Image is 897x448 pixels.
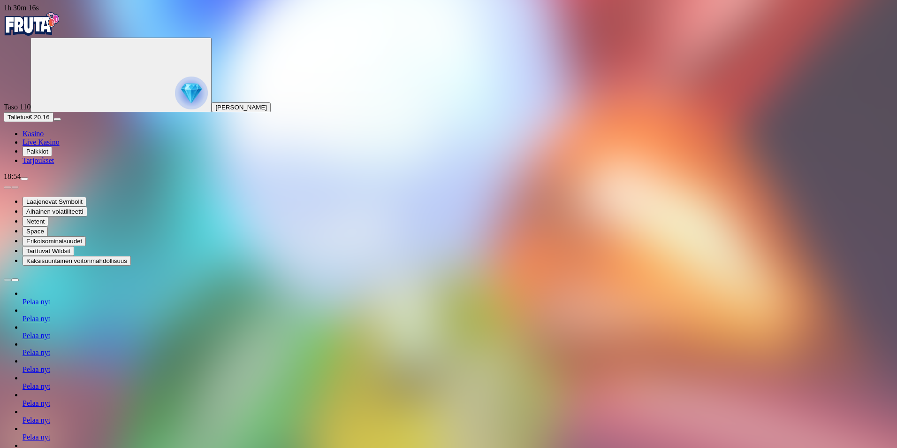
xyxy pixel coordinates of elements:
button: reward progress [30,38,212,112]
span: Alhainen volatiliteetti [26,208,84,215]
button: menu [53,118,61,121]
button: Alhainen volatiliteetti [23,207,87,216]
img: reward progress [175,77,208,109]
button: [PERSON_NAME] [212,102,271,112]
button: Netent [23,216,48,226]
a: Pelaa nyt [23,332,50,340]
button: Erikoisominaisuudet [23,236,86,246]
span: Space [26,228,44,235]
button: Kaksisuuntainen voitonmahdollisuus [23,256,131,266]
span: Palkkiot [26,148,48,155]
span: Laajenevat Symbolit [26,198,83,205]
a: Pelaa nyt [23,433,50,441]
a: Pelaa nyt [23,315,50,323]
a: Tarjoukset [23,156,54,164]
button: next slide [11,278,19,281]
a: Pelaa nyt [23,416,50,424]
span: Taso 110 [4,103,30,111]
span: 18:54 [4,172,21,180]
span: Kaksisuuntainen voitonmahdollisuus [26,257,127,264]
button: Tarttuvat Wildsit [23,246,74,256]
nav: Main menu [4,130,893,165]
span: user session time [4,4,39,12]
button: Space [23,226,48,236]
span: Netent [26,218,45,225]
a: Pelaa nyt [23,399,50,407]
button: Talletusplus icon€ 20.16 [4,112,53,122]
span: [PERSON_NAME] [215,104,267,111]
button: menu [21,178,28,180]
button: Palkkiot [23,147,52,156]
span: Erikoisominaisuudet [26,238,82,245]
button: Laajenevat Symbolit [23,197,86,207]
button: prev slide [4,278,11,281]
button: prev slide [4,186,11,189]
button: next slide [11,186,19,189]
a: Pelaa nyt [23,348,50,356]
img: Fruta [4,12,60,36]
a: Pelaa nyt [23,365,50,373]
a: Fruta [4,29,60,37]
a: Pelaa nyt [23,298,50,306]
a: Kasino [23,130,44,138]
span: Tarttuvat Wildsit [26,247,70,255]
nav: Primary [4,12,893,165]
a: Live Kasino [23,138,60,146]
span: Talletus [8,114,29,121]
a: Pelaa nyt [23,382,50,390]
span: € 20.16 [29,114,49,121]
